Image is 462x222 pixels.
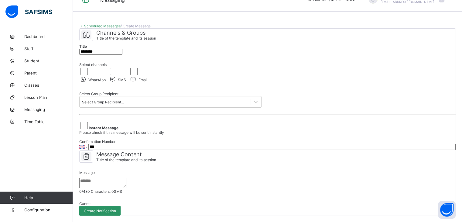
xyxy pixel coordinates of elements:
span: Classes [24,83,73,88]
span: Cancel [79,201,91,206]
span: WhatsApp [88,78,106,82]
span: Time Table [24,119,73,124]
span: Create Notification [84,209,116,213]
span: Lesson Plan [24,95,73,100]
span: Messaging [24,107,73,112]
img: safsims [5,5,52,18]
label: Confirmation Number [79,139,115,144]
span: Configuration [24,207,73,212]
span: Help [24,195,73,200]
span: Message Content [96,151,156,158]
span: SMS [118,78,126,82]
span: Parent [24,71,73,75]
span: Channels & Groups [96,29,156,36]
a: Scheduled Messages [84,24,121,28]
span: 0 /480 Characters, 0 SMS [79,189,456,194]
span: Instant Message [89,126,118,130]
span: Select channels [79,62,107,67]
span: Message [79,170,95,175]
span: Title [79,44,87,49]
span: Email [139,78,148,82]
button: Open asap [438,201,456,219]
span: / Create Message [121,24,151,28]
div: Select Group Recipient... [82,100,124,104]
span: Please check if this message will be sent instantly [79,130,164,135]
span: Staff [24,46,73,51]
span: Select Group Recipient [79,92,118,96]
span: Title of the template and its session [96,36,156,40]
span: Student [24,58,73,63]
span: Dashboard [24,34,73,39]
span: Title of the template and its session [96,158,156,162]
